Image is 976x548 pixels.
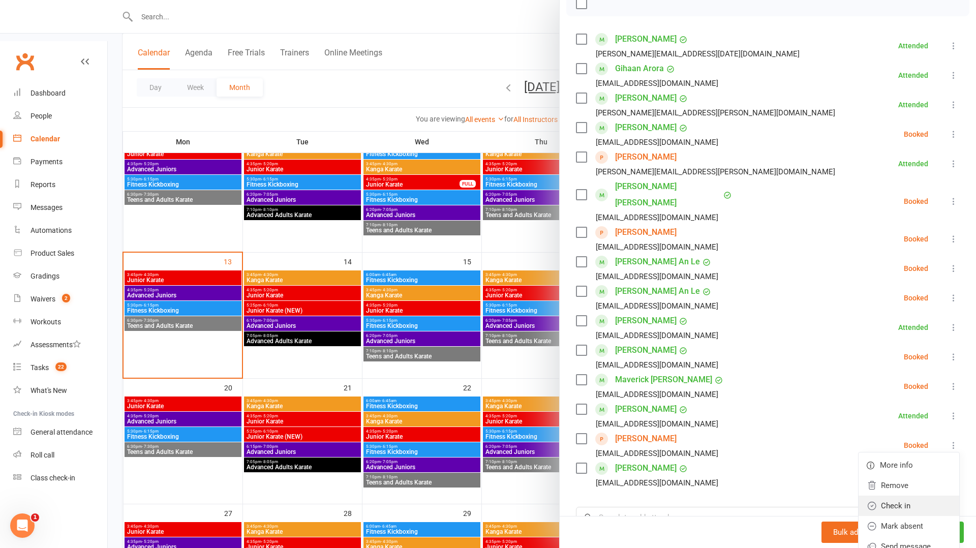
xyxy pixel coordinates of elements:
div: Booked [904,235,928,242]
div: Booked [904,265,928,272]
div: Attended [898,72,928,79]
div: What's New [30,386,67,394]
div: [PERSON_NAME][EMAIL_ADDRESS][DATE][DOMAIN_NAME] [596,47,800,60]
div: [EMAIL_ADDRESS][DOMAIN_NAME] [596,77,718,90]
a: Tasks 22 [13,356,107,379]
a: Clubworx [12,49,38,74]
div: [EMAIL_ADDRESS][DOMAIN_NAME] [596,240,718,254]
a: Gihaan Arora [615,60,664,77]
div: Booked [904,198,928,205]
iframe: Intercom live chat [10,513,35,538]
a: Automations [13,219,107,242]
a: [PERSON_NAME] [615,31,677,47]
div: Assessments [30,341,81,349]
a: Calendar [13,128,107,150]
a: General attendance kiosk mode [13,421,107,444]
div: [EMAIL_ADDRESS][DOMAIN_NAME] [596,476,718,490]
a: Maverick [PERSON_NAME] [615,372,712,388]
div: [EMAIL_ADDRESS][DOMAIN_NAME] [596,211,718,224]
a: [PERSON_NAME] [615,149,677,165]
a: [PERSON_NAME] [615,342,677,358]
a: Workouts [13,311,107,333]
div: [EMAIL_ADDRESS][DOMAIN_NAME] [596,136,718,149]
div: Booked [904,131,928,138]
div: Dashboard [30,89,66,97]
a: [PERSON_NAME] [615,224,677,240]
a: [PERSON_NAME] [615,119,677,136]
a: [PERSON_NAME] [PERSON_NAME] [615,178,721,211]
div: [PERSON_NAME][EMAIL_ADDRESS][PERSON_NAME][DOMAIN_NAME] [596,165,835,178]
a: Dashboard [13,82,107,105]
div: Workouts [30,318,61,326]
div: Booked [904,294,928,301]
div: Waivers [30,295,55,303]
span: 2 [62,294,70,302]
div: Booked [904,383,928,390]
div: Messages [30,203,63,211]
a: Payments [13,150,107,173]
div: [EMAIL_ADDRESS][DOMAIN_NAME] [596,447,718,460]
div: Roll call [30,451,54,459]
div: General attendance [30,428,93,436]
a: [PERSON_NAME] An Le [615,254,700,270]
a: Assessments [13,333,107,356]
a: Mark absent [859,516,959,536]
a: [PERSON_NAME] [615,313,677,329]
a: Class kiosk mode [13,467,107,490]
div: Gradings [30,272,59,280]
span: 1 [31,513,39,522]
div: [EMAIL_ADDRESS][DOMAIN_NAME] [596,417,718,431]
a: Messages [13,196,107,219]
div: Attended [898,160,928,167]
div: Attended [898,412,928,419]
div: Booked [904,442,928,449]
div: Attended [898,42,928,49]
div: Attended [898,101,928,108]
a: What's New [13,379,107,402]
div: Tasks [30,363,49,372]
div: [EMAIL_ADDRESS][DOMAIN_NAME] [596,388,718,401]
a: Remove [859,475,959,496]
span: 22 [55,362,67,371]
div: [EMAIL_ADDRESS][DOMAIN_NAME] [596,270,718,283]
a: Roll call [13,444,107,467]
div: [EMAIL_ADDRESS][DOMAIN_NAME] [596,358,718,372]
input: Search to add attendees [576,507,960,528]
a: Reports [13,173,107,196]
a: [PERSON_NAME] [615,401,677,417]
div: Attended [898,324,928,331]
div: [PERSON_NAME][EMAIL_ADDRESS][PERSON_NAME][DOMAIN_NAME] [596,106,835,119]
span: More info [880,459,913,471]
div: Booked [904,353,928,360]
a: [PERSON_NAME] [615,460,677,476]
a: [PERSON_NAME] [615,90,677,106]
a: Product Sales [13,242,107,265]
div: [EMAIL_ADDRESS][DOMAIN_NAME] [596,299,718,313]
a: [PERSON_NAME] [615,431,677,447]
div: Product Sales [30,249,74,257]
a: Waivers 2 [13,288,107,311]
button: Bulk add attendees [821,522,909,543]
a: Gradings [13,265,107,288]
div: [EMAIL_ADDRESS][DOMAIN_NAME] [596,329,718,342]
a: Check in [859,496,959,516]
div: Class check-in [30,474,75,482]
div: Reports [30,180,55,189]
div: Automations [30,226,72,234]
div: Payments [30,158,63,166]
a: More info [859,455,959,475]
a: [PERSON_NAME] An Le [615,283,700,299]
div: People [30,112,52,120]
div: Calendar [30,135,60,143]
a: People [13,105,107,128]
